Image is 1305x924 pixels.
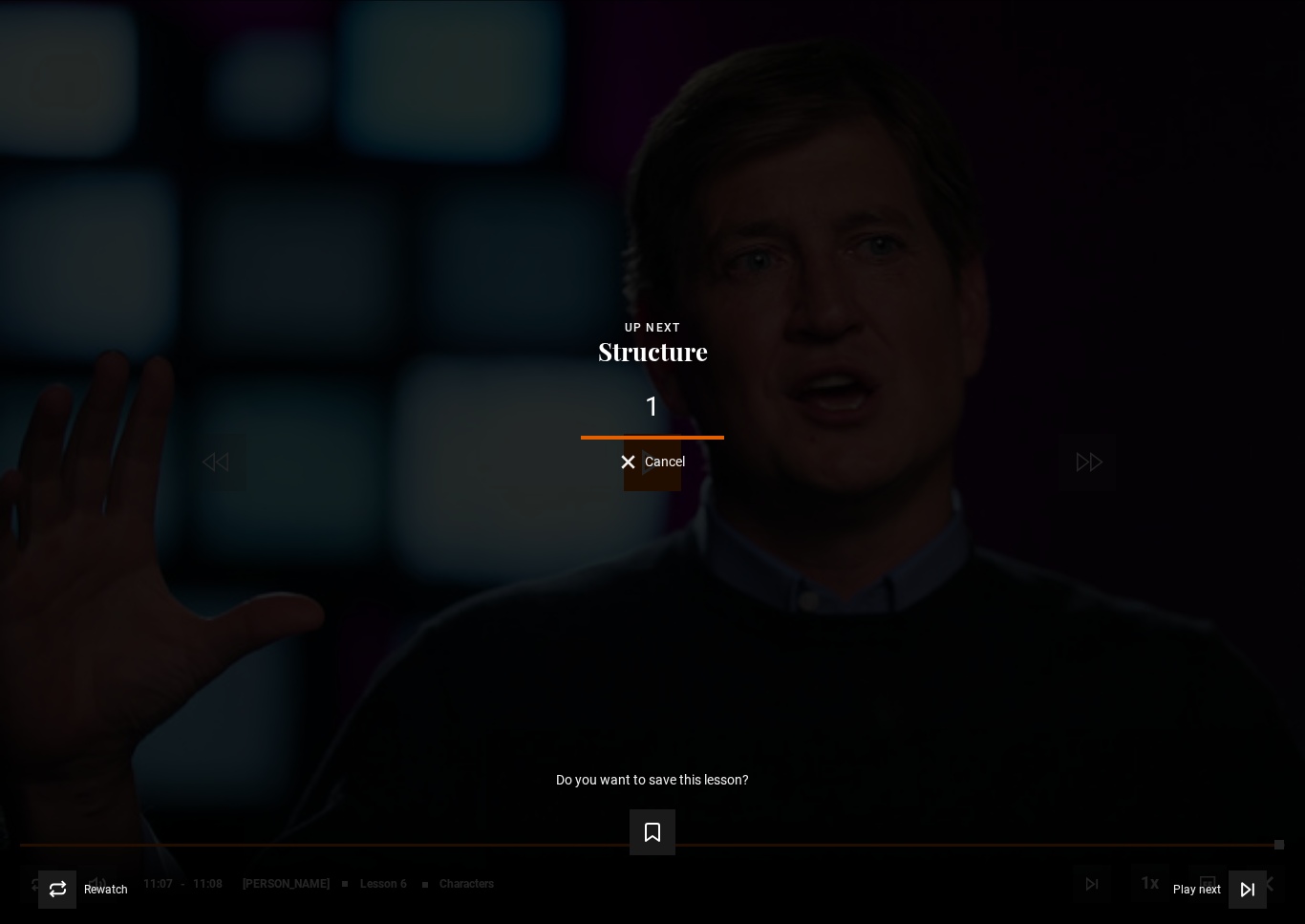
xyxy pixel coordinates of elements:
div: Up next [31,318,1274,337]
button: Cancel [621,455,685,469]
button: Play next [1173,870,1267,909]
button: Structure [592,338,714,365]
button: Rewatch [38,870,128,909]
p: Do you want to save this lesson? [556,773,749,786]
span: Play next [1173,884,1221,895]
div: 1 [31,394,1274,420]
span: Rewatch [84,884,128,895]
span: Cancel [645,455,685,468]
